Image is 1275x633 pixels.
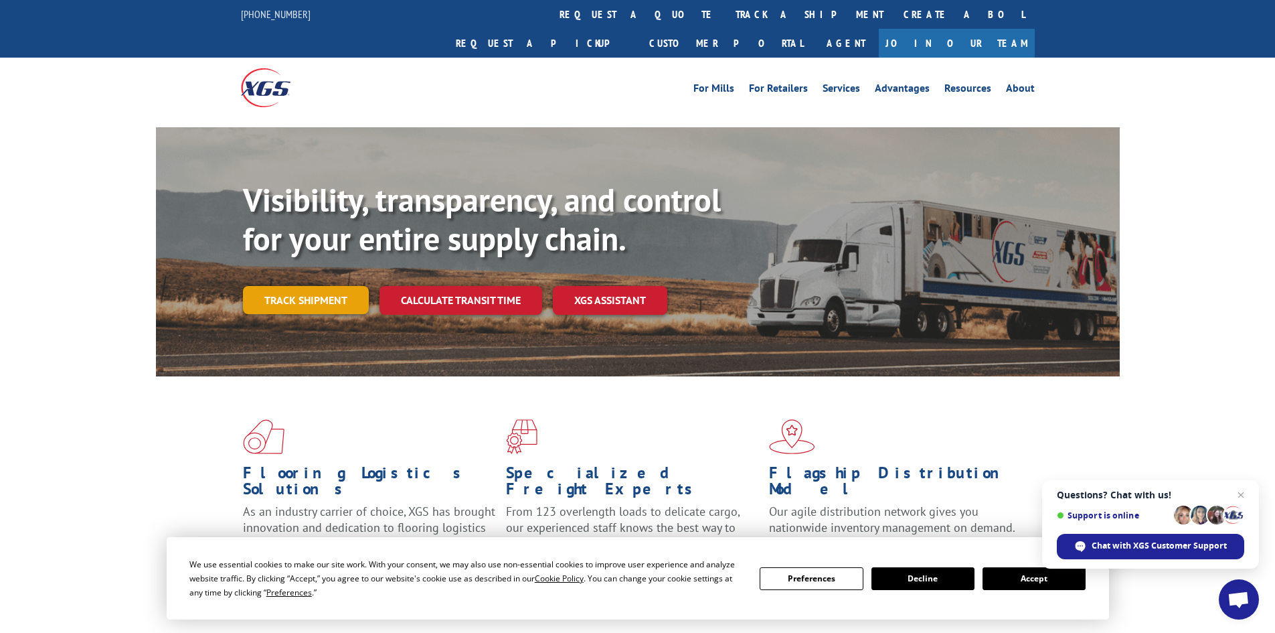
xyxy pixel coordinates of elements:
a: Track shipment [243,286,369,314]
a: Advantages [875,83,930,98]
div: Open chat [1219,579,1259,620]
span: Cookie Policy [535,573,584,584]
span: Support is online [1057,510,1169,520]
b: Visibility, transparency, and control for your entire supply chain. [243,179,721,259]
a: Calculate transit time [379,286,542,315]
a: For Retailers [749,83,808,98]
span: Chat with XGS Customer Support [1092,540,1227,552]
img: xgs-icon-flagship-distribution-model-red [769,419,815,454]
div: Chat with XGS Customer Support [1057,534,1244,559]
span: Our agile distribution network gives you nationwide inventory management on demand. [769,504,1015,535]
span: Close chat [1233,487,1249,503]
img: xgs-icon-total-supply-chain-intelligence-red [243,419,284,454]
p: From 123 overlength loads to delicate cargo, our experienced staff knows the best way to move you... [506,504,759,563]
div: We use essential cookies to make our site work. With your consent, we may also use non-essential ... [189,557,744,600]
h1: Specialized Freight Experts [506,465,759,504]
button: Preferences [760,567,863,590]
span: As an industry carrier of choice, XGS has brought innovation and dedication to flooring logistics... [243,504,495,551]
div: Cookie Consent Prompt [167,537,1109,620]
a: For Mills [693,83,734,98]
button: Accept [983,567,1086,590]
a: Customer Portal [639,29,813,58]
a: Agent [813,29,879,58]
img: xgs-icon-focused-on-flooring-red [506,419,537,454]
span: Questions? Chat with us! [1057,490,1244,500]
h1: Flooring Logistics Solutions [243,465,496,504]
span: Preferences [266,587,312,598]
button: Decline [871,567,974,590]
a: About [1006,83,1035,98]
a: XGS ASSISTANT [553,286,667,315]
a: Services [823,83,860,98]
a: Request a pickup [446,29,639,58]
a: Join Our Team [879,29,1035,58]
h1: Flagship Distribution Model [769,465,1022,504]
a: Resources [944,83,991,98]
a: [PHONE_NUMBER] [241,7,311,21]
